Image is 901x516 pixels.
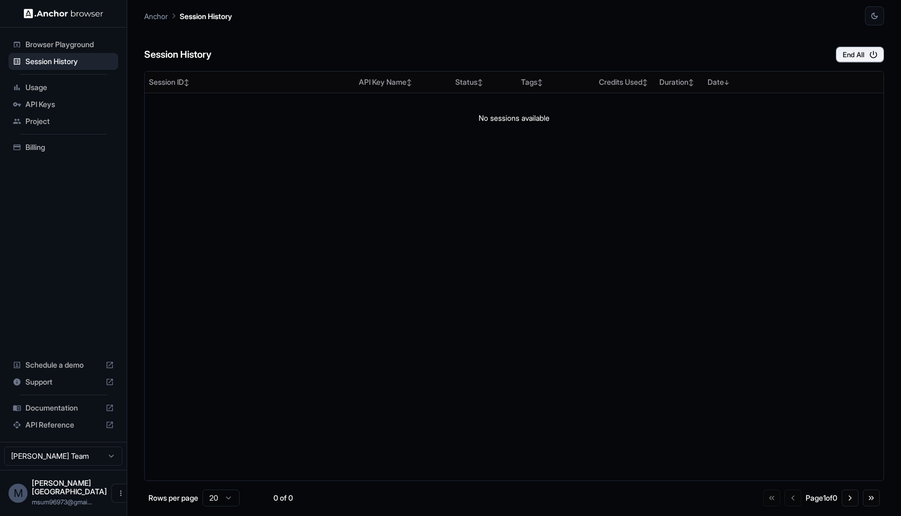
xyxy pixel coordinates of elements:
div: Billing [8,139,118,156]
div: Documentation [8,399,118,416]
span: Project [25,116,114,127]
div: Browser Playground [8,36,118,53]
div: API Reference [8,416,118,433]
button: Open menu [111,484,130,503]
span: Documentation [25,403,101,413]
div: M [8,484,28,503]
button: End All [836,47,884,63]
div: Schedule a demo [8,357,118,373]
div: Session ID [149,77,350,87]
span: API Keys [25,99,114,110]
p: Anchor [144,11,168,22]
div: Duration [659,77,700,87]
div: API Keys [8,96,118,113]
div: Credits Used [599,77,650,87]
div: Project [8,113,118,130]
span: ↕ [478,78,483,86]
span: MR. Masum [32,478,107,496]
div: Tags [521,77,590,87]
span: ↕ [407,78,412,86]
span: ↕ [688,78,694,86]
span: ↕ [642,78,648,86]
img: Anchor Logo [24,8,103,19]
span: Usage [25,82,114,93]
div: Session History [8,53,118,70]
span: Session History [25,56,114,67]
div: 0 of 0 [257,493,310,503]
div: Page 1 of 0 [806,493,837,503]
span: Billing [25,142,114,153]
span: ↓ [724,78,729,86]
div: API Key Name [359,77,446,87]
div: Status [455,77,513,87]
span: msum96973@gmail.com [32,498,92,506]
span: API Reference [25,420,101,430]
span: ↕ [184,78,189,86]
p: Session History [180,11,232,22]
div: Date [708,77,801,87]
span: Browser Playground [25,39,114,50]
td: No sessions available [145,93,884,144]
div: Support [8,373,118,390]
nav: breadcrumb [144,10,232,22]
h6: Session History [144,47,211,63]
p: Rows per page [148,493,198,503]
span: ↕ [537,78,543,86]
span: Schedule a demo [25,360,101,370]
span: Support [25,377,101,387]
div: Usage [8,79,118,96]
